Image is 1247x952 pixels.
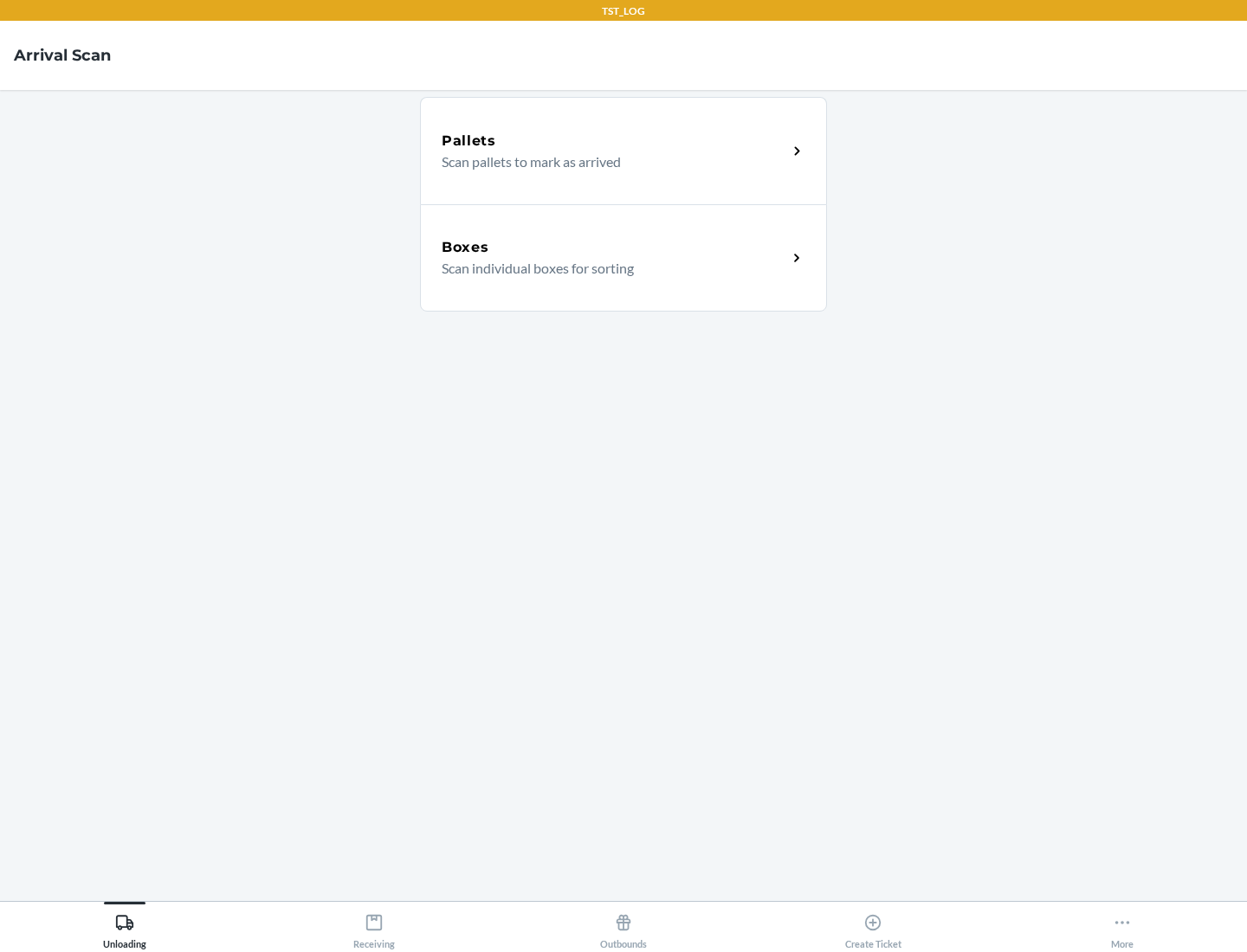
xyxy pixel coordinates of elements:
div: Create Ticket [845,906,901,949]
h5: Boxes [442,237,489,258]
h5: Pallets [442,131,496,151]
a: PalletsScan pallets to mark as arrived [420,97,827,204]
p: Scan individual boxes for sorting [442,258,773,279]
div: Outbounds [600,906,647,949]
button: Outbounds [499,902,748,949]
div: More [1111,906,1134,949]
h4: Arrival Scan [14,44,111,67]
button: Create Ticket [748,902,998,949]
p: Scan pallets to mark as arrived [442,151,773,172]
a: BoxesScan individual boxes for sorting [420,204,827,312]
div: Unloading [103,906,146,949]
div: Receiving [353,906,395,949]
p: TST_LOG [602,3,645,19]
button: Receiving [249,902,499,949]
button: More [998,902,1247,949]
